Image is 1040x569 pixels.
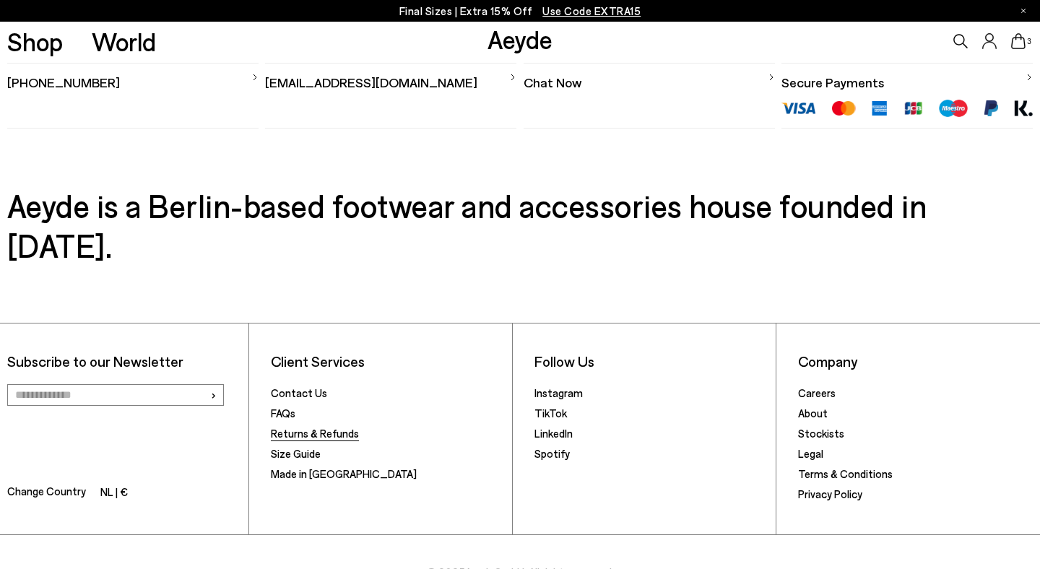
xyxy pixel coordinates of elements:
a: Aeyde [487,24,552,54]
a: Contact Us [271,386,327,399]
span: Change Country [7,482,86,503]
li: Follow Us [534,352,768,370]
a: Instagram [534,386,583,399]
span: 3 [1026,38,1033,45]
a: About [798,407,828,420]
a: FAQs [271,407,295,420]
a: World [92,29,156,54]
a: [EMAIL_ADDRESS][DOMAIN_NAME] [265,64,516,92]
a: Returns & Refunds [271,427,359,440]
a: Made in [GEOGRAPHIC_DATA] [271,467,417,480]
a: Chat Now [524,64,775,92]
a: Spotify [534,447,570,460]
a: 3 [1011,33,1026,49]
p: Final Sizes | Extra 15% Off [399,2,641,20]
a: Legal [798,447,823,460]
li: Client Services [271,352,505,370]
p: Subscribe to our Newsletter [7,352,241,370]
a: Privacy Policy [798,487,862,500]
a: [PHONE_NUMBER] [7,64,259,92]
span: Navigate to /collections/ss25-final-sizes [542,4,641,17]
a: LinkedIn [534,427,573,440]
a: Careers [798,386,836,399]
img: svg%3E [768,74,775,81]
li: NL | € [100,483,128,503]
a: Shop [7,29,63,54]
li: Company [798,352,1033,370]
img: svg%3E [1026,74,1033,81]
a: TikTok [534,407,567,420]
a: Size Guide [271,447,321,460]
a: Secure Payments [781,64,1033,92]
img: svg%3E [509,74,516,81]
img: svg%3E [251,74,259,81]
h3: Aeyde is a Berlin-based footwear and accessories house founded in [DATE]. [7,186,1033,265]
span: › [210,384,217,405]
a: Stockists [798,427,844,440]
a: Terms & Conditions [798,467,893,480]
